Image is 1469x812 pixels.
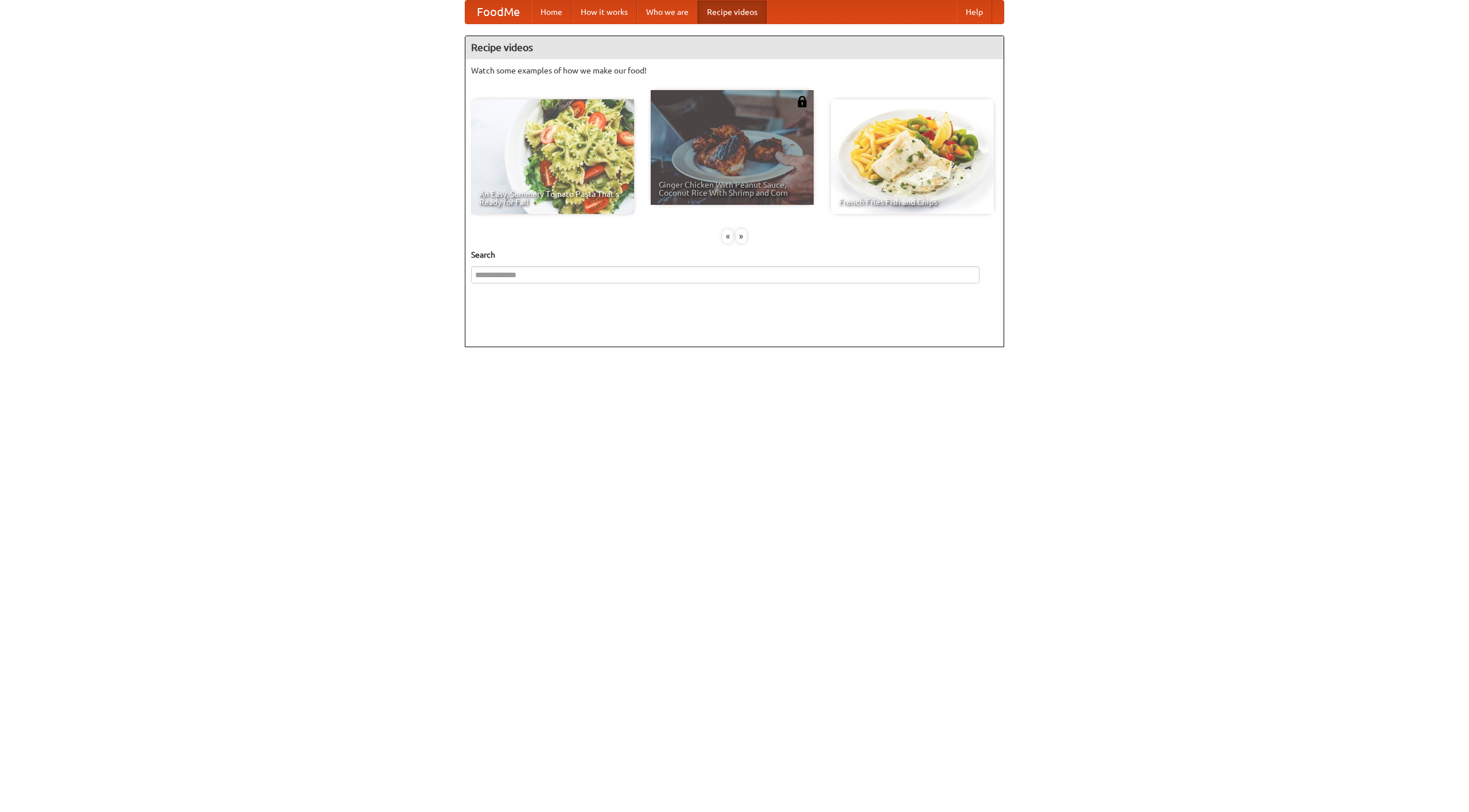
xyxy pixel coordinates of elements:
[531,1,572,24] a: Home
[839,198,986,206] span: French Fries Fish and Chips
[957,1,992,24] a: Help
[831,99,994,214] a: French Fries Fish and Chips
[465,36,1004,59] h4: Recipe videos
[479,190,626,206] span: An Easy, Summery Tomato Pasta That's Ready for Fall
[698,1,767,24] a: Recipe videos
[637,1,698,24] a: Who we are
[465,1,531,24] a: FoodMe
[736,229,747,243] div: »
[471,65,998,76] p: Watch some examples of how we make our food!
[722,229,733,243] div: «
[796,96,808,107] img: 483408.png
[471,249,998,261] h5: Search
[572,1,637,24] a: How it works
[471,99,634,214] a: An Easy, Summery Tomato Pasta That's Ready for Fall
